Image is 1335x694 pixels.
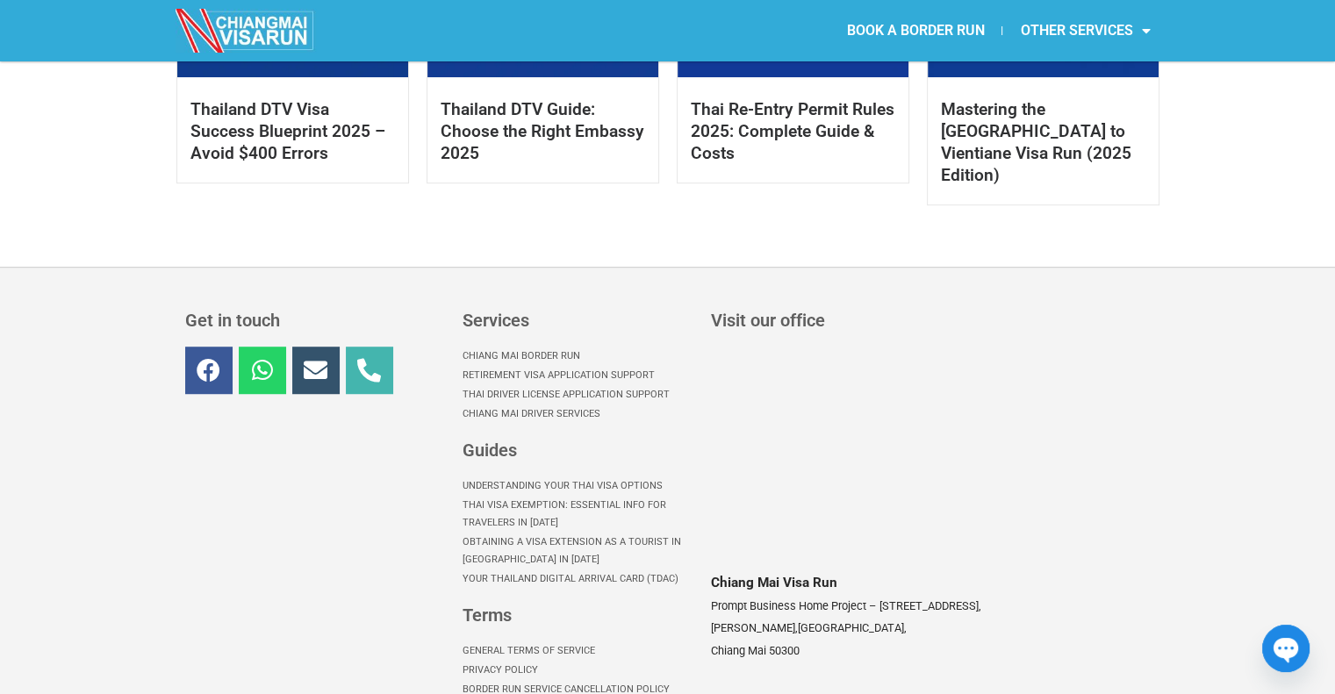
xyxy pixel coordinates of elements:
h3: Services [463,311,693,329]
h3: Visit our office [711,311,1147,329]
nav: Menu [463,347,693,424]
span: Chiang Mai Visa Run [711,575,837,590]
h3: Terms [463,606,693,624]
a: Thai Driver License Application Support [463,385,693,404]
nav: Menu [667,11,1167,51]
span: [GEOGRAPHIC_DATA], Chiang Mai 50300 [711,621,907,657]
a: OTHER SERVICES [1002,11,1167,51]
a: General Terms of Service [463,641,693,661]
h3: Get in touch [185,311,445,329]
a: Chiang Mai Border Run [463,347,693,366]
a: Your Thailand Digital Arrival Card (TDAC) [463,569,693,589]
a: Mastering the [GEOGRAPHIC_DATA] to Vientiane Visa Run (2025 Edition) [941,99,1131,185]
a: Thai Visa Exemption: Essential Info for Travelers in [DATE] [463,496,693,533]
span: Prompt Business Home Project – [711,599,876,612]
nav: Menu [463,476,693,589]
a: Chiang Mai Driver Services [463,404,693,424]
a: Privacy Policy [463,661,693,680]
a: Understanding Your Thai Visa options [463,476,693,496]
a: Obtaining a Visa Extension as a Tourist in [GEOGRAPHIC_DATA] in [DATE] [463,533,693,569]
a: Retirement Visa Application Support [463,366,693,385]
a: Thailand DTV Guide: Choose the Right Embassy 2025 [441,99,644,163]
a: BOOK A BORDER RUN [829,11,1001,51]
a: Thailand DTV Visa Success Blueprint 2025 – Avoid $400 Errors [190,99,385,163]
a: Thai Re-Entry Permit Rules 2025: Complete Guide & Costs [691,99,894,163]
h3: Guides [463,441,693,459]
